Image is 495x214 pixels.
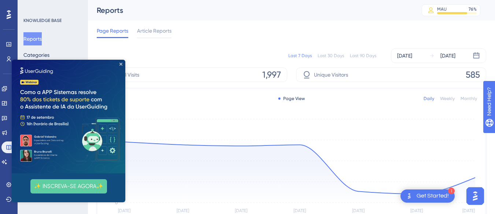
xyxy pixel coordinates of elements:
div: 76 % [469,6,477,12]
div: Last 90 Days [350,53,376,59]
div: Daily [424,96,434,102]
div: KNOWLEDGE BASE [23,18,62,23]
iframe: UserGuiding AI Assistant Launcher [464,185,486,207]
img: launcher-image-alternative-text [405,192,414,200]
div: MAU [437,6,447,12]
span: Total Visits [115,70,139,79]
button: Reports [23,32,42,45]
div: Last 7 Days [288,53,312,59]
button: Categories [23,48,49,62]
div: Reports [97,5,403,15]
div: [DATE] [440,51,455,60]
div: Weekly [440,96,455,102]
tspan: [DATE] [410,208,423,213]
div: Close Preview [108,3,111,6]
tspan: [DATE] [177,208,189,213]
div: Last 30 Days [318,53,344,59]
tspan: [DATE] [462,208,475,213]
tspan: 0 [115,200,118,205]
span: Article Reports [137,26,171,35]
tspan: [DATE] [118,208,130,213]
span: Need Help? [17,2,46,11]
div: Get Started! [417,192,449,200]
span: 585 [466,69,480,81]
div: [DATE] [397,51,412,60]
div: Monthly [461,96,477,102]
div: 1 [448,188,455,194]
div: Page View [278,96,305,102]
span: 1,997 [262,69,281,81]
div: Open Get Started! checklist, remaining modules: 1 [400,189,455,203]
button: ✨ INSCREVA-SE AGORA✨ [19,119,95,134]
tspan: [DATE] [235,208,247,213]
span: Page Reports [97,26,128,35]
span: Unique Visitors [314,70,348,79]
tspan: [DATE] [293,208,306,213]
tspan: [DATE] [352,208,365,213]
